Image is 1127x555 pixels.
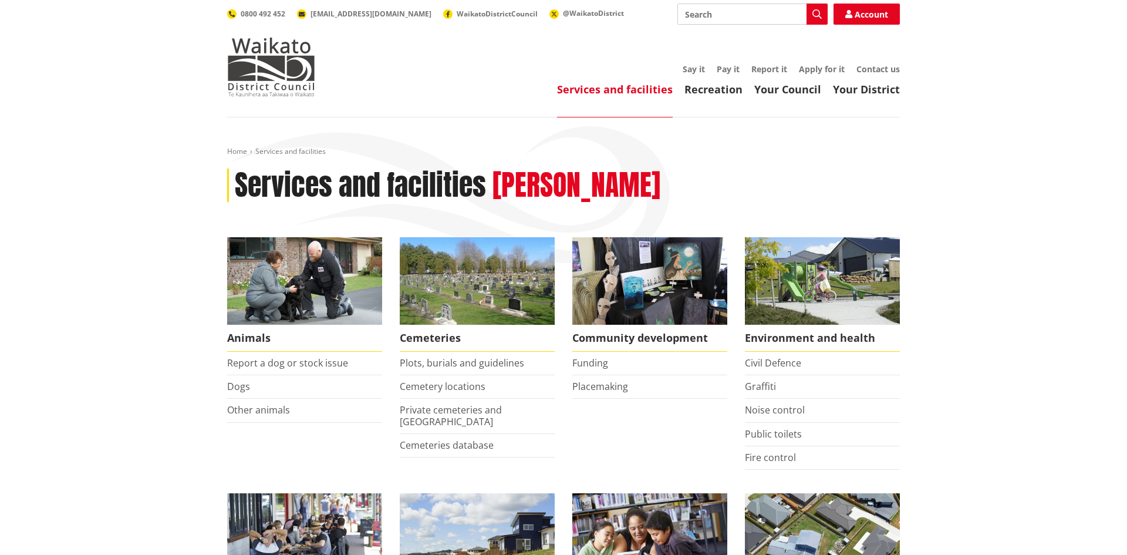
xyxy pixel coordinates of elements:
[227,325,382,352] span: Animals
[227,237,382,325] img: Animal Control
[492,169,660,203] h2: [PERSON_NAME]
[227,403,290,416] a: Other animals
[400,237,555,325] img: Huntly Cemetery
[745,451,796,464] a: Fire control
[241,9,285,19] span: 0800 492 452
[572,325,727,352] span: Community development
[677,4,828,25] input: Search input
[745,237,900,325] img: New housing in Pokeno
[400,356,524,369] a: Plots, burials and guidelines
[572,237,727,325] img: Matariki Travelling Suitcase Art Exhibition
[745,380,776,393] a: Graffiti
[255,146,326,156] span: Services and facilities
[297,9,431,19] a: [EMAIL_ADDRESS][DOMAIN_NAME]
[833,82,900,96] a: Your District
[745,428,802,440] a: Public toilets
[683,63,705,75] a: Say it
[227,147,900,157] nav: breadcrumb
[443,9,538,19] a: WaikatoDistrictCouncil
[457,9,538,19] span: WaikatoDistrictCouncil
[745,403,805,416] a: Noise control
[227,38,315,96] img: Waikato District Council - Te Kaunihera aa Takiwaa o Waikato
[745,325,900,352] span: Environment and health
[400,380,485,393] a: Cemetery locations
[400,439,494,452] a: Cemeteries database
[227,237,382,352] a: Waikato District Council Animal Control team Animals
[311,9,431,19] span: [EMAIL_ADDRESS][DOMAIN_NAME]
[754,82,821,96] a: Your Council
[227,356,348,369] a: Report a dog or stock issue
[745,237,900,352] a: New housing in Pokeno Environment and health
[549,8,624,18] a: @WaikatoDistrict
[572,356,608,369] a: Funding
[745,356,801,369] a: Civil Defence
[751,63,787,75] a: Report it
[572,380,628,393] a: Placemaking
[235,169,486,203] h1: Services and facilities
[563,8,624,18] span: @WaikatoDistrict
[717,63,740,75] a: Pay it
[557,82,673,96] a: Services and facilities
[227,9,285,19] a: 0800 492 452
[834,4,900,25] a: Account
[227,380,250,393] a: Dogs
[400,325,555,352] span: Cemeteries
[227,146,247,156] a: Home
[856,63,900,75] a: Contact us
[799,63,845,75] a: Apply for it
[684,82,743,96] a: Recreation
[400,403,502,428] a: Private cemeteries and [GEOGRAPHIC_DATA]
[400,237,555,352] a: Huntly Cemetery Cemeteries
[572,237,727,352] a: Matariki Travelling Suitcase Art Exhibition Community development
